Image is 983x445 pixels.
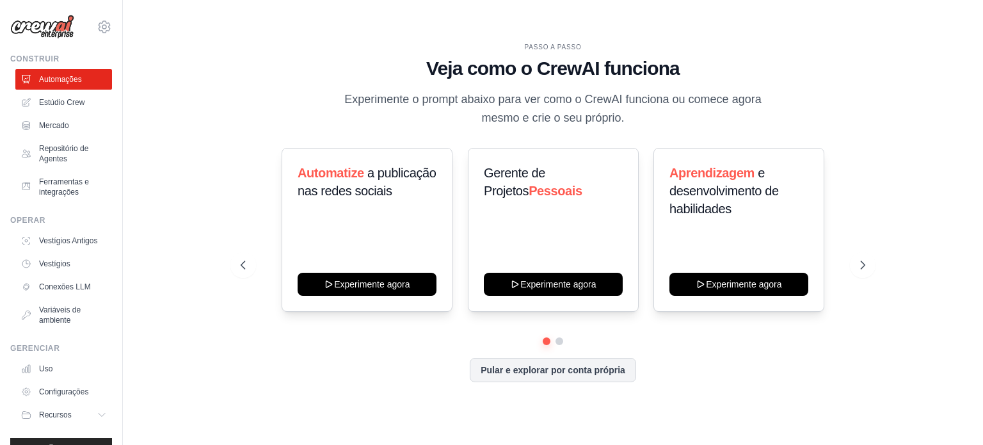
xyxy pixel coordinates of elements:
[15,172,112,202] a: Ferramentas e integrações
[15,300,112,330] a: Variáveis ​​de ambiente
[298,166,436,198] font: a publicação nas redes sociais
[39,410,72,419] font: Recursos
[334,279,410,289] font: Experimente agora
[39,177,89,197] font: Ferramentas e integrações
[15,231,112,251] a: Vestígios Antigos
[484,273,623,296] button: Experimente agora
[15,92,112,113] a: Estúdio Crew
[481,365,625,375] font: Pular e explorar por conta própria
[470,358,636,382] button: Pular e explorar por conta própria
[15,382,112,402] a: Configurações
[15,359,112,379] a: Uso
[10,344,60,353] font: Gerenciar
[15,277,112,297] a: Conexões LLM
[39,305,81,325] font: Variáveis ​​de ambiente
[39,75,82,84] font: Automações
[39,364,52,373] font: Uso
[15,138,112,169] a: Repositório de Agentes
[15,115,112,136] a: Mercado
[10,54,60,63] font: Construir
[298,273,436,296] button: Experimente agora
[669,166,755,180] font: Aprendizagem
[426,58,680,79] font: Veja como o CrewAI funciona
[10,216,45,225] font: Operar
[39,236,97,245] font: Vestígios Antigos
[344,93,761,124] font: Experimente o prompt abaixo para ver como o CrewAI funciona ou comece agora mesmo e crie o seu pr...
[529,184,582,198] font: Pessoais
[10,15,74,39] img: Logotipo
[15,405,112,425] button: Recursos
[39,387,88,396] font: Configurações
[39,98,84,107] font: Estúdio Crew
[298,166,364,180] font: Automatize
[39,144,88,163] font: Repositório de Agentes
[39,259,70,268] font: Vestígios
[707,279,782,289] font: Experimente agora
[15,254,112,274] a: Vestígios
[39,282,91,291] font: Conexões LLM
[484,166,545,198] font: Gerente de Projetos
[15,69,112,90] a: Automações
[39,121,69,130] font: Mercado
[669,273,808,296] button: Experimente agora
[669,166,779,216] font: e desenvolvimento de habilidades
[525,44,582,51] font: PASSO A PASSO
[520,279,596,289] font: Experimente agora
